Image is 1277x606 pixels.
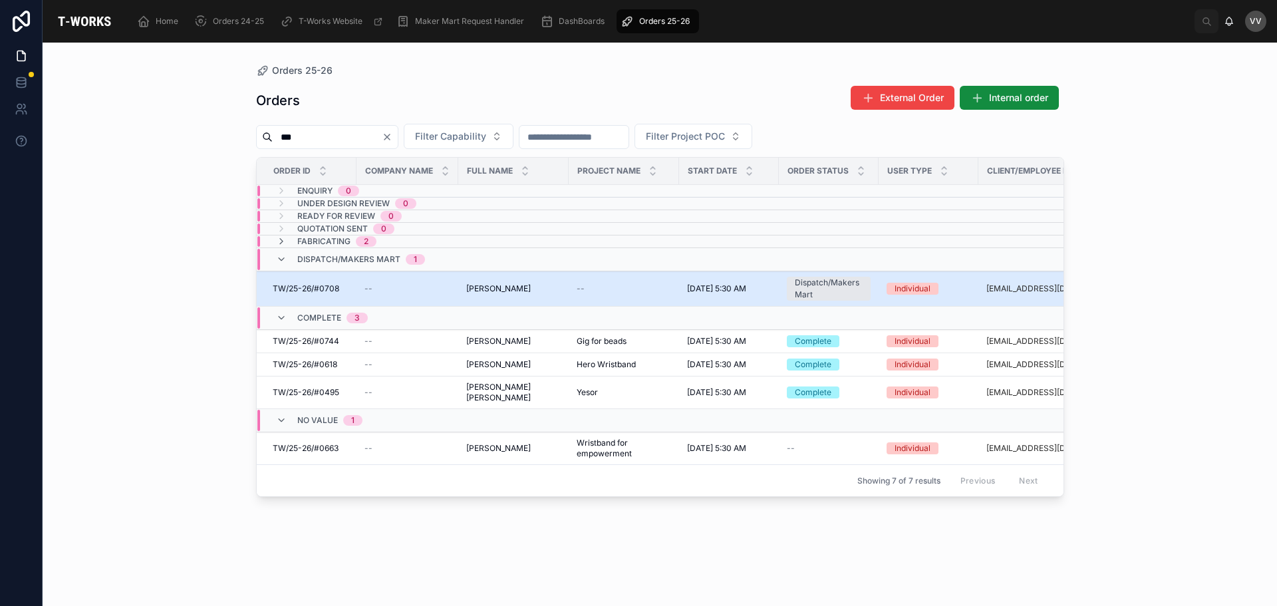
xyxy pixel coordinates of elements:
[687,283,771,294] a: [DATE] 5:30 AM
[787,166,849,176] span: Order Status
[987,166,1087,176] span: Client/Employee Email
[404,124,513,149] button: Select Button
[795,277,863,301] div: Dispatch/Makers Mart
[299,16,362,27] span: T-Works Website
[895,335,930,347] div: Individual
[256,64,333,77] a: Orders 25-26
[960,86,1059,110] button: Internal order
[364,443,450,454] a: --
[273,387,349,398] a: TW/25-26/#0495
[635,124,752,149] button: Select Button
[126,7,1195,36] div: scrollable content
[986,387,1105,398] a: [EMAIL_ADDRESS][DOMAIN_NAME]
[577,359,636,370] span: Hero Wristband
[795,386,831,398] div: Complete
[851,86,954,110] button: External Order
[577,359,671,370] a: Hero Wristband
[577,387,671,398] a: Yesor
[795,335,831,347] div: Complete
[273,336,339,347] span: TW/25-26/#0744
[364,359,372,370] span: --
[213,16,264,27] span: Orders 24-25
[365,166,433,176] span: Company Name
[415,130,486,143] span: Filter Capability
[577,387,598,398] span: Yesor
[577,166,640,176] span: Project Name
[466,443,531,454] span: [PERSON_NAME]
[688,166,737,176] span: Start Date
[577,336,671,347] a: Gig for beads
[687,336,746,347] span: [DATE] 5:30 AM
[414,254,417,265] div: 1
[536,9,614,33] a: DashBoards
[559,16,605,27] span: DashBoards
[787,443,795,454] span: --
[364,359,450,370] a: --
[351,415,355,426] div: 1
[415,16,524,27] span: Maker Mart Request Handler
[272,64,333,77] span: Orders 25-26
[887,166,932,176] span: User Type
[467,166,513,176] span: Full Name
[364,236,368,247] div: 2
[646,130,725,143] span: Filter Project POC
[466,359,561,370] a: [PERSON_NAME]
[346,186,351,196] div: 0
[273,359,349,370] a: TW/25-26/#0618
[577,438,671,459] a: Wristband for empowerment
[297,313,341,323] span: Complete
[297,224,368,234] span: Quotation Sent
[276,9,390,33] a: T-Works Website
[388,211,394,222] div: 0
[156,16,178,27] span: Home
[466,443,561,454] a: [PERSON_NAME]
[364,443,372,454] span: --
[687,359,771,370] a: [DATE] 5:30 AM
[577,283,585,294] span: --
[887,386,970,398] a: Individual
[687,443,771,454] a: [DATE] 5:30 AM
[887,335,970,347] a: Individual
[364,387,450,398] a: --
[190,9,273,33] a: Orders 24-25
[687,336,771,347] a: [DATE] 5:30 AM
[256,91,300,110] h1: Orders
[639,16,690,27] span: Orders 25-26
[687,387,746,398] span: [DATE] 5:30 AM
[887,442,970,454] a: Individual
[787,277,871,301] a: Dispatch/Makers Mart
[986,443,1105,454] a: [EMAIL_ADDRESS][DOMAIN_NAME]
[273,443,349,454] a: TW/25-26/#0663
[466,283,531,294] span: [PERSON_NAME]
[577,336,627,347] span: Gig for beads
[364,336,372,347] span: --
[986,359,1105,370] a: [EMAIL_ADDRESS][DOMAIN_NAME]
[382,132,398,142] button: Clear
[857,476,940,486] span: Showing 7 of 7 results
[466,382,561,403] a: [PERSON_NAME] [PERSON_NAME]
[895,283,930,295] div: Individual
[577,283,671,294] a: --
[364,336,450,347] a: --
[466,283,561,294] a: [PERSON_NAME]
[273,359,337,370] span: TW/25-26/#0618
[297,254,400,265] span: Dispatch/Makers Mart
[355,313,360,323] div: 3
[986,283,1105,294] a: [EMAIL_ADDRESS][DOMAIN_NAME]
[787,335,871,347] a: Complete
[297,211,375,222] span: Ready for Review
[297,415,338,426] span: No value
[273,283,349,294] a: TW/25-26/#0708
[297,236,351,247] span: Fabricating
[273,283,339,294] span: TW/25-26/#0708
[986,336,1105,347] a: [EMAIL_ADDRESS][DOMAIN_NAME]
[787,386,871,398] a: Complete
[895,359,930,371] div: Individual
[466,336,561,347] a: [PERSON_NAME]
[273,166,311,176] span: Order ID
